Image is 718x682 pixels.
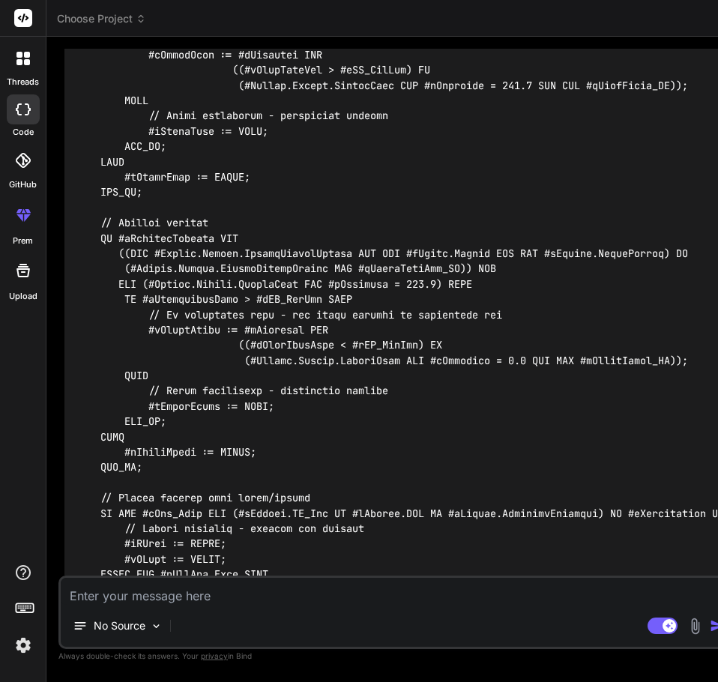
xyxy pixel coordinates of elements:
label: threads [7,76,39,88]
p: No Source [94,618,145,633]
label: GitHub [9,178,37,191]
img: settings [10,633,36,658]
label: code [13,126,34,139]
label: prem [13,235,33,247]
img: attachment [687,618,704,635]
span: privacy [201,651,228,660]
span: Choose Project [57,11,146,26]
label: Upload [9,290,37,303]
img: Pick Models [150,620,163,633]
